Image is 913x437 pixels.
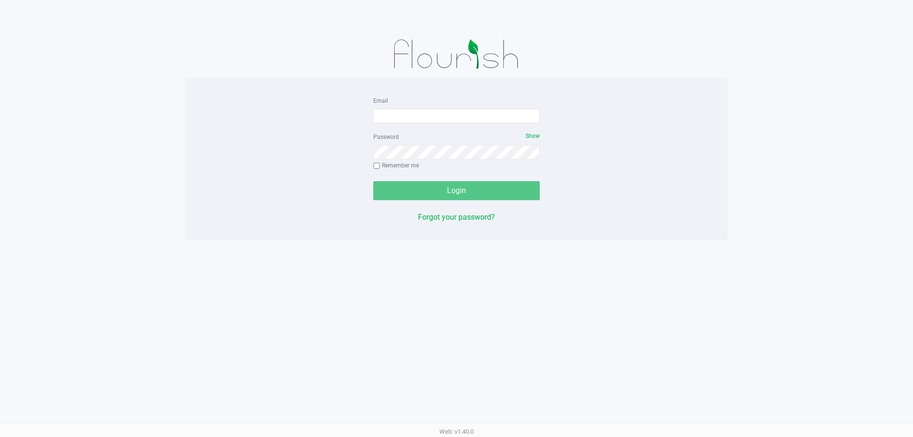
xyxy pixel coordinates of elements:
span: Show [525,133,540,139]
label: Password [373,133,399,141]
label: Email [373,97,388,105]
label: Remember me [373,161,419,170]
input: Remember me [373,163,380,169]
span: Web: v1.40.0 [439,428,474,435]
button: Forgot your password? [418,212,495,223]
